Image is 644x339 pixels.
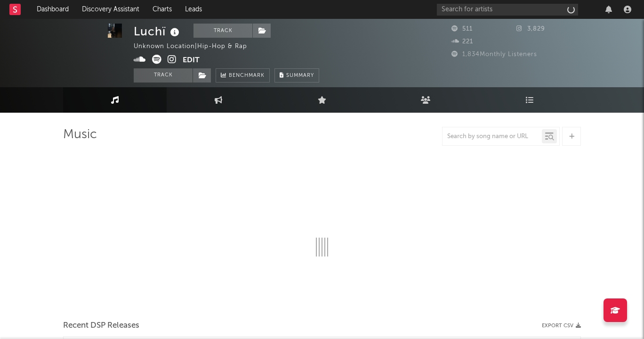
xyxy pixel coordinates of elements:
div: Luchï [134,24,182,39]
button: Track [134,68,193,83]
button: Track [193,24,252,38]
div: Unknown Location | Hip-hop & Rap [134,41,258,52]
button: Summary [274,68,319,83]
button: Export CSV [542,323,581,329]
span: Summary [286,73,314,78]
span: 221 [451,39,473,45]
span: 1,834 Monthly Listeners [451,51,537,58]
span: Recent DSP Releases [63,320,139,331]
input: Search by song name or URL [443,133,542,141]
button: Edit [183,55,200,66]
span: Benchmark [229,70,265,82]
span: 511 [451,26,473,32]
input: Search for artists [437,4,578,16]
span: 3,829 [516,26,545,32]
a: Benchmark [216,68,270,83]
